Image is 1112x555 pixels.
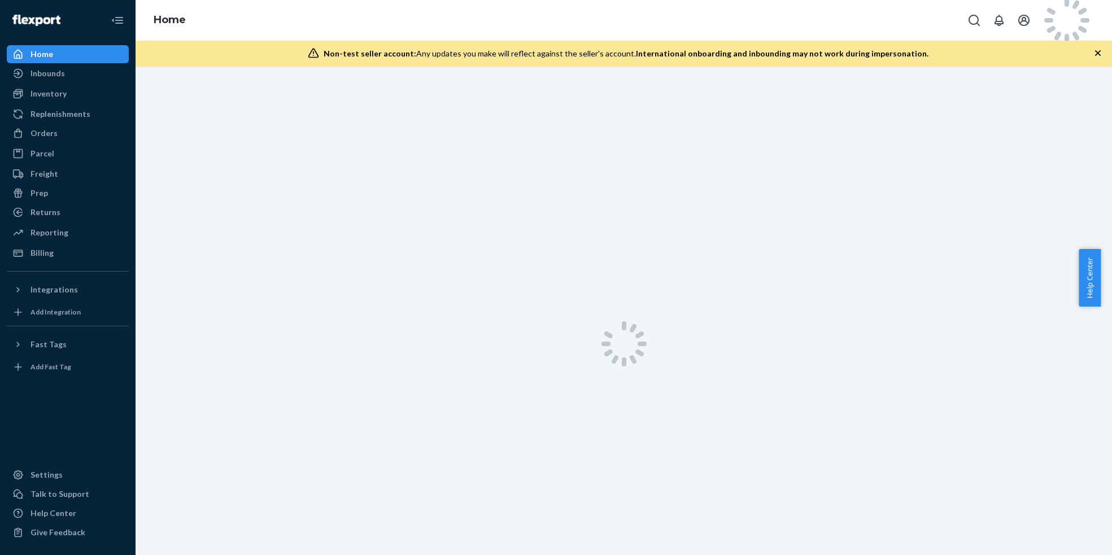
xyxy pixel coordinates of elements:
a: Home [154,14,186,26]
div: Add Integration [30,307,81,317]
a: Help Center [7,504,129,522]
a: Inbounds [7,64,129,82]
div: Orders [30,128,58,139]
div: Talk to Support [30,488,89,500]
div: Fast Tags [30,339,67,350]
button: Integrations [7,281,129,299]
div: Reporting [30,227,68,238]
button: Close Navigation [106,9,129,32]
div: Inbounds [30,68,65,79]
div: Add Fast Tag [30,362,71,372]
div: Parcel [30,148,54,159]
div: Any updates you make will reflect against the seller's account. [324,48,928,59]
button: Help Center [1079,249,1101,307]
ol: breadcrumbs [145,4,195,37]
div: Integrations [30,284,78,295]
div: Give Feedback [30,527,85,538]
div: Returns [30,207,60,218]
a: Prep [7,184,129,202]
button: Open account menu [1013,9,1035,32]
a: Add Fast Tag [7,358,129,376]
a: Billing [7,244,129,262]
img: Flexport logo [12,15,60,26]
a: Orders [7,124,129,142]
button: Fast Tags [7,335,129,353]
div: Home [30,49,53,60]
div: Settings [30,469,63,480]
a: Home [7,45,129,63]
div: Help Center [30,508,76,519]
a: Add Integration [7,303,129,321]
a: Parcel [7,145,129,163]
button: Give Feedback [7,523,129,541]
div: Billing [30,247,54,259]
a: Returns [7,203,129,221]
span: International onboarding and inbounding may not work during impersonation. [636,49,928,58]
a: Settings [7,466,129,484]
a: Freight [7,165,129,183]
div: Inventory [30,88,67,99]
a: Reporting [7,224,129,242]
div: Prep [30,187,48,199]
a: Inventory [7,85,129,103]
button: Open Search Box [963,9,985,32]
a: Talk to Support [7,485,129,503]
div: Freight [30,168,58,180]
button: Open notifications [988,9,1010,32]
a: Replenishments [7,105,129,123]
div: Replenishments [30,108,90,120]
span: Non-test seller account: [324,49,416,58]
